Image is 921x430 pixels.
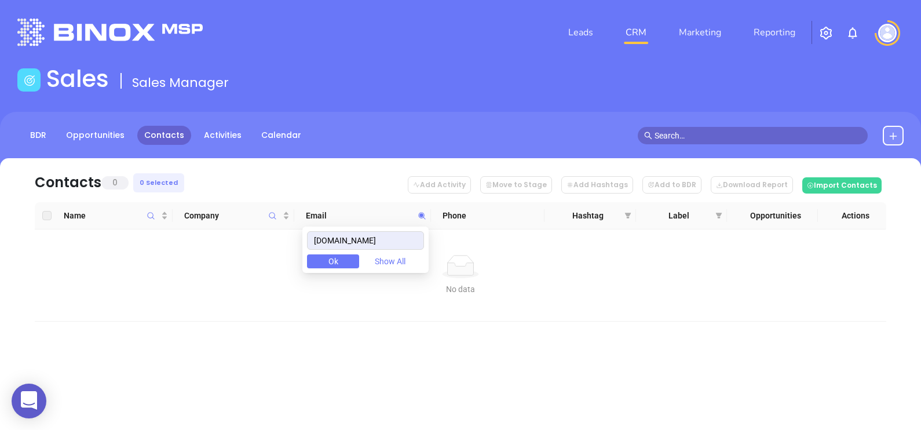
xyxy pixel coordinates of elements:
[35,172,101,193] div: Contacts
[655,129,862,142] input: Search…
[173,202,294,229] th: Company
[564,21,598,44] a: Leads
[878,24,897,42] img: user
[727,202,818,229] th: Opportunities
[59,202,173,229] th: Name
[648,209,711,222] span: Label
[307,231,424,250] input: Search
[133,173,184,192] div: 0 Selected
[622,207,634,224] span: filter
[621,21,651,44] a: CRM
[713,207,725,224] span: filter
[59,126,131,145] a: Opportunities
[644,132,652,140] span: search
[818,202,886,229] th: Actions
[749,21,800,44] a: Reporting
[132,74,229,92] span: Sales Manager
[674,21,726,44] a: Marketing
[802,177,882,194] button: Import Contacts
[556,209,619,222] span: Hashtag
[197,126,248,145] a: Activities
[307,254,359,268] button: Ok
[328,255,338,268] span: Ok
[101,176,129,190] span: 0
[624,212,631,219] span: filter
[254,126,308,145] a: Calendar
[64,209,159,222] span: Name
[184,209,280,222] span: Company
[137,126,191,145] a: Contacts
[44,283,877,296] div: No data
[46,65,109,93] h1: Sales
[375,255,405,268] span: Show All
[17,19,203,46] img: logo
[364,254,416,268] button: Show All
[819,26,833,40] img: iconSetting
[846,26,860,40] img: iconNotification
[306,209,413,222] span: Email
[431,202,545,229] th: Phone
[23,126,53,145] a: BDR
[715,212,722,219] span: filter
